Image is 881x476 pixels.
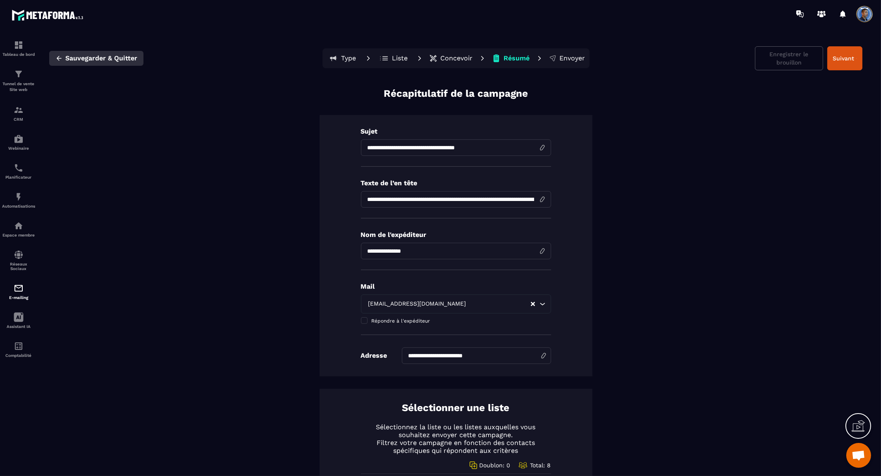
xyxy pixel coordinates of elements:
p: Réseaux Sociaux [2,262,35,271]
span: Sauvegarder & Quitter [65,54,137,62]
span: Répondre à l'expéditeur [372,318,430,324]
p: Filtrez votre campagne en fonction des contacts spécifiques qui répondent aux critères [361,439,551,454]
p: Tunnel de vente Site web [2,81,35,93]
p: Type [341,54,356,62]
p: Comptabilité [2,353,35,358]
div: Ouvrir le chat [846,443,871,468]
span: Doublon: 0 [480,462,511,469]
p: Texte de l’en tête [361,179,551,187]
span: [EMAIL_ADDRESS][DOMAIN_NAME] [366,299,468,309]
button: Concevoir [427,50,475,67]
img: automations [14,134,24,144]
img: logo [12,7,86,23]
p: Nom de l'expéditeur [361,231,551,239]
p: Sélectionner une liste [402,401,510,415]
p: Espace membre [2,233,35,237]
p: Résumé [504,54,530,62]
button: Résumé [489,50,532,67]
a: social-networksocial-networkRéseaux Sociaux [2,244,35,277]
img: social-network [14,250,24,260]
a: emailemailE-mailing [2,277,35,306]
img: formation [14,69,24,79]
button: Envoyer [547,50,588,67]
p: E-mailing [2,295,35,300]
p: Tableau de bord [2,52,35,57]
p: Liste [392,54,408,62]
p: Envoyer [560,54,585,62]
button: Sauvegarder & Quitter [49,51,143,66]
button: Clear Selected [531,301,535,307]
div: Search for option [361,294,551,313]
p: CRM [2,117,35,122]
a: Assistant IA [2,306,35,335]
p: Planificateur [2,175,35,179]
a: automationsautomationsWebinaire [2,128,35,157]
p: Webinaire [2,146,35,151]
p: Automatisations [2,204,35,208]
a: formationformationCRM [2,99,35,128]
p: Sélectionnez la liste ou les listes auxquelles vous souhaitez envoyer cette campagne. [361,423,551,439]
button: Suivant [827,46,862,70]
img: formation [14,40,24,50]
a: formationformationTableau de bord [2,34,35,63]
img: automations [14,192,24,202]
input: Search for option [468,299,530,309]
a: automationsautomationsEspace membre [2,215,35,244]
a: automationsautomationsAutomatisations [2,186,35,215]
button: Liste [375,50,413,67]
p: Concevoir [441,54,473,62]
p: Récapitulatif de la campagne [384,87,528,100]
img: automations [14,221,24,231]
img: accountant [14,341,24,351]
a: schedulerschedulerPlanificateur [2,157,35,186]
img: scheduler [14,163,24,173]
img: email [14,283,24,293]
img: formation [14,105,24,115]
a: formationformationTunnel de vente Site web [2,63,35,99]
p: Adresse [361,352,387,359]
a: accountantaccountantComptabilité [2,335,35,364]
button: Type [324,50,361,67]
p: Assistant IA [2,324,35,329]
p: Sujet [361,127,551,135]
p: Mail [361,282,551,290]
span: Total: 8 [530,462,551,469]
